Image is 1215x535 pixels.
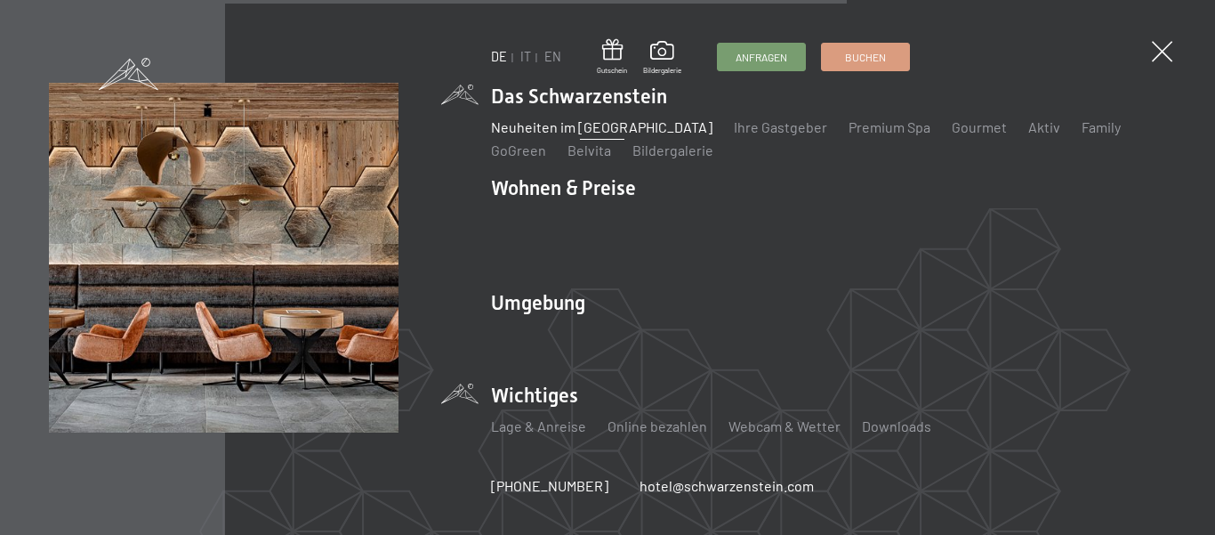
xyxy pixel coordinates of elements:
a: Anfragen [718,44,805,70]
a: Bildergalerie [632,142,713,158]
a: hotel@schwarzenstein.com [640,476,814,496]
a: [PHONE_NUMBER] [491,476,608,496]
a: GoGreen [491,142,546,158]
a: EN [544,49,561,64]
span: Anfragen [736,50,787,65]
a: Neuheiten im [GEOGRAPHIC_DATA] [491,118,712,135]
a: Bildergalerie [643,41,681,75]
a: Premium Spa [849,118,930,135]
a: Buchen [822,44,909,70]
a: Lage & Anreise [491,417,586,434]
span: [PHONE_NUMBER] [491,477,608,494]
span: Bildergalerie [643,66,681,76]
span: Buchen [845,50,886,65]
a: Downloads [862,417,931,434]
span: Gutschein [597,66,627,76]
a: Aktiv [1028,118,1060,135]
a: IT [520,49,531,64]
a: Webcam & Wetter [728,417,841,434]
a: Gourmet [952,118,1007,135]
a: Gutschein [597,39,627,76]
a: Family [1082,118,1121,135]
a: Belvita [567,142,611,158]
img: Wellnesshotels - Bar - Spieltische - Kinderunterhaltung [49,83,398,433]
a: Online bezahlen [607,417,707,434]
a: DE [491,49,507,64]
a: Ihre Gastgeber [734,118,827,135]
